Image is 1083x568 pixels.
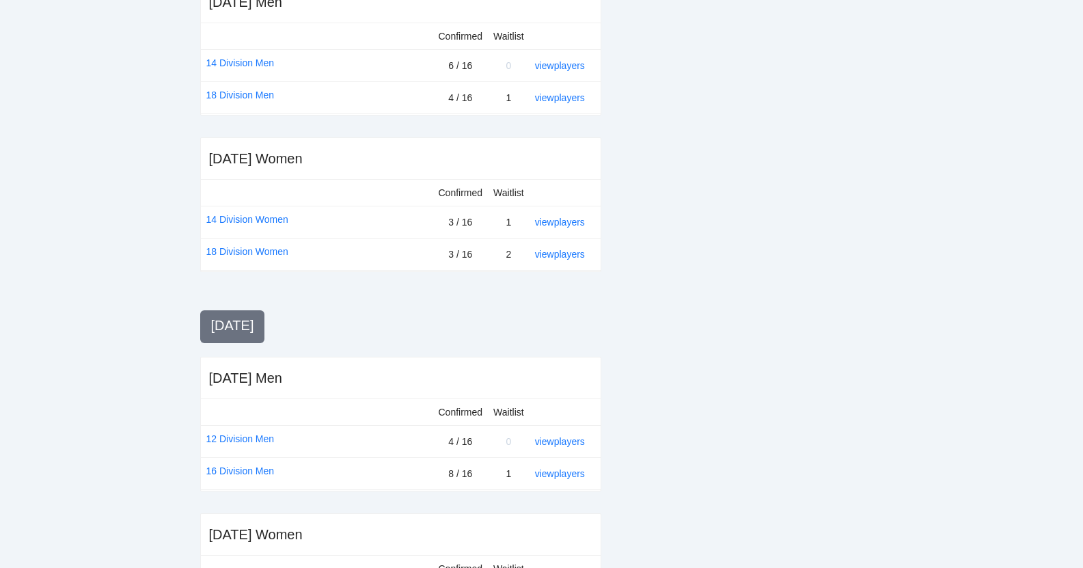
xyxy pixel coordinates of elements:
div: [DATE] Women [209,149,303,168]
a: view players [535,217,585,228]
a: 14 Division Men [206,55,275,70]
div: Waitlist [493,185,524,200]
div: Confirmed [439,29,483,44]
a: 18 Division Men [206,87,275,103]
span: [DATE] [211,318,254,333]
td: 2 [488,239,530,271]
a: view players [535,436,585,447]
td: 1 [488,458,530,490]
a: view players [535,60,585,71]
a: view players [535,249,585,260]
td: 1 [488,82,530,114]
div: Waitlist [493,29,524,44]
div: Confirmed [439,185,483,200]
div: Waitlist [493,405,524,420]
td: 4 / 16 [433,82,489,114]
td: 3 / 16 [433,206,489,239]
a: 12 Division Men [206,431,275,446]
td: 6 / 16 [433,50,489,82]
span: 0 [506,436,511,447]
div: [DATE] Men [209,368,282,388]
span: 0 [506,60,511,71]
td: 1 [488,206,530,239]
div: Confirmed [439,405,483,420]
a: view players [535,468,585,479]
a: 14 Division Women [206,212,288,227]
a: 18 Division Women [206,244,288,259]
td: 3 / 16 [433,239,489,271]
td: 4 / 16 [433,426,489,458]
a: 16 Division Men [206,463,275,478]
a: view players [535,92,585,103]
td: 8 / 16 [433,458,489,490]
div: [DATE] Women [209,525,303,544]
